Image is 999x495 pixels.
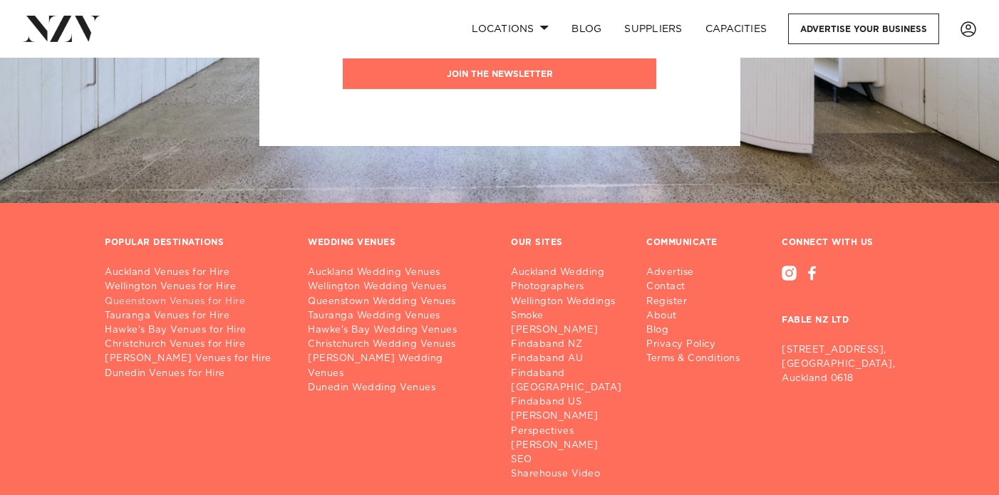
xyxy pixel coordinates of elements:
[511,295,633,309] a: Wellington Weddings
[460,14,560,44] a: Locations
[23,16,100,41] img: nzv-logo.png
[105,280,285,294] a: Wellington Venues for Hire
[646,309,751,323] a: About
[646,323,751,338] a: Blog
[511,266,633,294] a: Auckland Wedding Photographers
[511,309,633,323] a: Smoke
[308,237,395,249] h3: WEDDING VENUES
[308,381,488,395] a: Dunedin Wedding Venues
[105,295,285,309] a: Queenstown Venues for Hire
[511,352,633,366] a: Findaband AU
[308,266,488,280] a: Auckland Wedding Venues
[646,280,751,294] a: Contact
[308,352,488,380] a: [PERSON_NAME] Wedding Venues
[511,323,633,338] a: [PERSON_NAME]
[105,323,285,338] a: Hawke's Bay Venues for Hire
[511,424,633,439] a: Perspectives
[646,295,751,309] a: Register
[694,14,779,44] a: Capacities
[613,14,693,44] a: SUPPLIERS
[105,338,285,352] a: Christchurch Venues for Hire
[511,367,633,395] a: Findaband [GEOGRAPHIC_DATA]
[105,367,285,381] a: Dunedin Venues for Hire
[105,237,224,249] h3: POPULAR DESTINATIONS
[308,323,488,338] a: Hawke's Bay Wedding Venues
[560,14,613,44] a: BLOG
[646,338,751,352] a: Privacy Policy
[782,237,894,249] h3: CONNECT WITH US
[788,14,939,44] a: Advertise your business
[782,343,894,386] p: [STREET_ADDRESS], [GEOGRAPHIC_DATA], Auckland 0618
[308,295,488,309] a: Queenstown Wedding Venues
[511,338,633,352] a: Findaband NZ
[646,352,751,366] a: Terms & Conditions
[782,281,894,338] h3: FABLE NZ LTD
[105,309,285,323] a: Tauranga Venues for Hire
[646,266,751,280] a: Advertise
[511,237,563,249] h3: OUR SITES
[343,58,656,89] button: Join the newsletter
[646,237,718,249] h3: COMMUNICATE
[105,266,285,280] a: Auckland Venues for Hire
[308,338,488,352] a: Christchurch Wedding Venues
[511,467,633,481] a: Sharehouse Video
[511,410,633,424] a: [PERSON_NAME]
[511,395,633,410] a: Findaband US
[308,309,488,323] a: Tauranga Wedding Venues
[308,280,488,294] a: Wellington Wedding Venues
[511,439,633,467] a: [PERSON_NAME] SEO
[105,352,285,366] a: [PERSON_NAME] Venues for Hire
